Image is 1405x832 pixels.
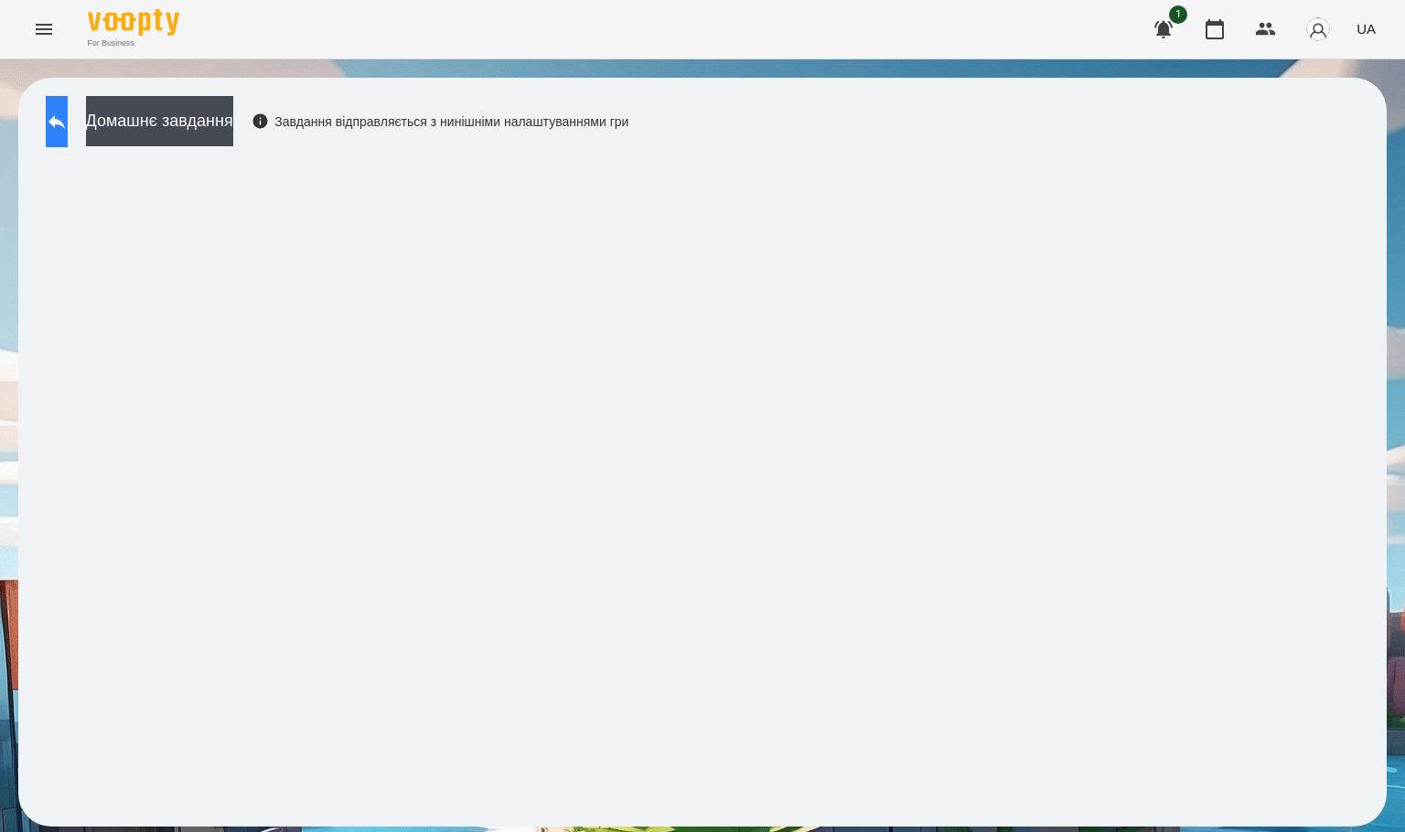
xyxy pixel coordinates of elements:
span: 1 [1169,5,1187,24]
button: Домашнє завдання [86,96,233,146]
img: avatar_s.png [1305,16,1331,42]
button: Menu [22,7,66,51]
span: For Business [88,37,179,49]
img: Voopty Logo [88,9,179,36]
button: UA [1349,12,1383,46]
span: UA [1357,19,1376,38]
div: Завдання відправляється з нинішніми налаштуваннями гри [252,112,629,131]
